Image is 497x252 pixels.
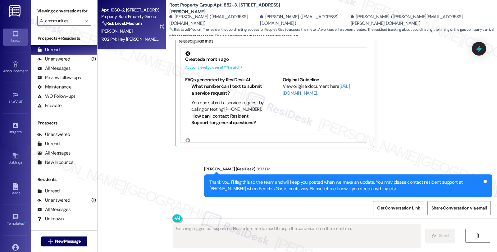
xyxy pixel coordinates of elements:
label: Viewing conversations for [37,6,91,16]
div: New Inbounds [37,159,73,166]
div: View original document here [283,83,362,97]
div: Escalate [37,102,62,109]
span: [PERSON_NAME] [101,28,132,34]
span: • [24,220,25,225]
div: (1) [90,54,98,64]
span: • [21,129,22,133]
b: Root Property Group: Apt. 852-3, [STREET_ADDRESS][PERSON_NAME] [169,2,294,15]
a: [URL][DOMAIN_NAME]… [283,83,350,96]
a: Templates • [3,212,28,228]
div: Apt. 1060-2, [STREET_ADDRESS] [101,7,159,13]
div: Unanswered [37,56,70,62]
div: [PERSON_NAME]. ([EMAIL_ADDRESS][DOMAIN_NAME]) [260,14,349,27]
div: Unknown [37,216,64,222]
div: WO Follow-ups [37,93,75,100]
b: FAQs generated by ResiDesk AI [185,77,250,83]
a: Site Visit • [3,90,28,106]
div: 7:02 PM: Hey [PERSON_NAME]! Where should I go to pick up my keys? And do I need to contact anyone... [101,36,333,42]
strong: 🔧 Risk Level: Medium [101,20,142,26]
button: Share Conversation via email [427,201,491,215]
div: Unread [37,188,60,194]
div: Account level guideline ( 74 % match) [185,64,362,71]
div: Maintenance [37,84,71,90]
div: All Messages [37,65,71,72]
div: Thank you. I'll flag this to the team and will keep you posted when we make an update. You may pl... [209,179,482,192]
span: Send [439,232,449,239]
a: Insights • [3,120,28,137]
span: Share Conversation via email [431,205,487,211]
div: (1) [90,196,98,205]
button: Send [425,229,455,243]
span: • [22,98,23,103]
button: Get Conversation Link [373,201,424,215]
li: How can I contact Resident Support for general questions? [191,113,265,126]
li: You can submit a service request by calling or texting [PHONE_NUMBER]. [191,100,265,113]
i:  [84,18,88,23]
div: Property: Root Property Group [101,13,159,20]
div: Residents [31,176,97,183]
span: : The resident is coordinating access for People's Gas to access the meter. A work order has been... [169,26,497,40]
div: Tagged as: [204,197,492,206]
textarea: Fetching suggested responses. Please feel free to read through the conversation in the meantime. [173,224,421,247]
a: Buildings [3,151,28,167]
div: Unread [37,141,60,147]
div: [PERSON_NAME] (ResiDesk) [204,166,492,174]
div: All Messages [37,150,71,156]
div: Prospects [31,120,97,126]
div: [PERSON_NAME]. ([PERSON_NAME][EMAIL_ADDRESS][PERSON_NAME][DOMAIN_NAME]) [351,14,492,27]
span: • [28,68,29,72]
i:  [48,239,52,244]
div: Unread [37,47,60,53]
input: All communities [40,16,81,26]
a: Leads [3,181,28,198]
div: Review follow-ups [37,74,81,81]
strong: 🔧 Risk Level: Medium [169,27,202,32]
div: 8:33 PM [255,166,270,172]
button: New Message [41,236,87,246]
li: What number can I text to submit a service request? [191,83,265,97]
a: Inbox [3,29,28,45]
i:  [476,233,480,238]
span: Get Conversation Link [377,205,420,211]
div: Unanswered [37,197,70,204]
b: Original Guideline [283,77,319,83]
span: New Message [55,238,80,245]
div: Prospects + Residents [31,35,97,42]
div: Created a month ago [185,56,362,63]
div: [PERSON_NAME]. ([EMAIL_ADDRESS][DOMAIN_NAME]) [169,14,258,27]
div: All Messages [37,206,71,213]
div: Unanswered [37,131,70,138]
i:  [432,233,436,238]
img: ResiDesk Logo [9,5,22,17]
